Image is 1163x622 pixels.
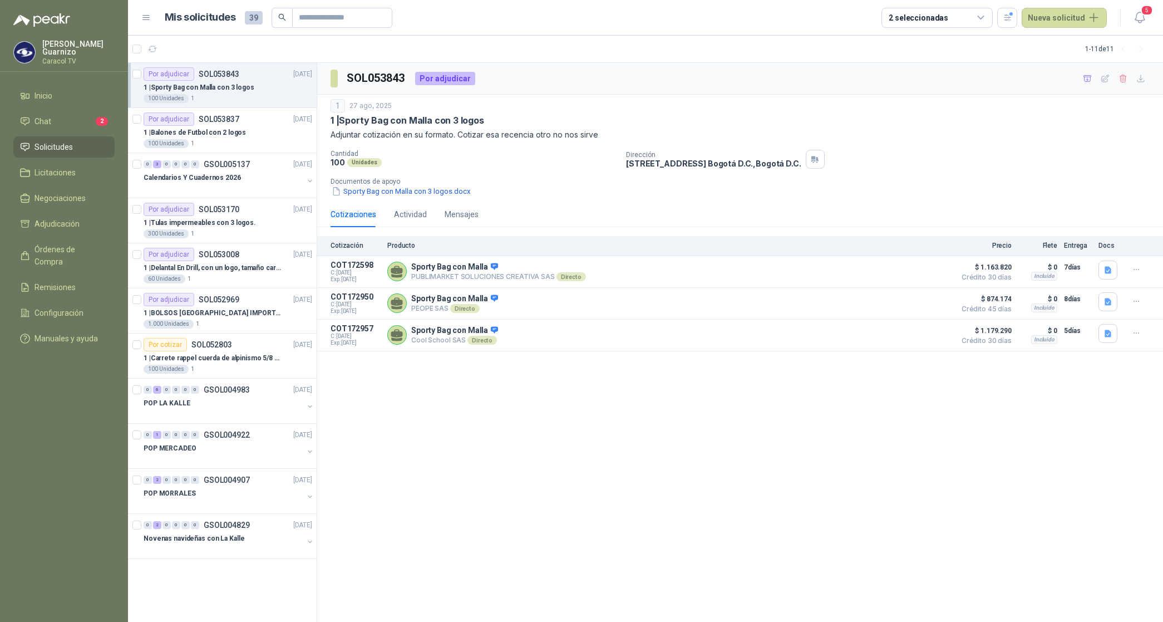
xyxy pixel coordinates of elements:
[956,242,1012,249] p: Precio
[128,108,317,153] a: Por adjudicarSOL053837[DATE] 1 |Balones de Futbol con 2 logos100 Unidades1
[144,308,282,319] p: 1 | BOLSOS [GEOGRAPHIC_DATA] IMPORTADO [GEOGRAPHIC_DATA]-397-1
[35,141,73,153] span: Solicitudes
[331,292,381,301] p: COT172950
[13,162,115,183] a: Licitaciones
[14,42,35,63] img: Company Logo
[245,11,263,25] span: 39
[1130,8,1150,28] button: 5
[347,158,382,167] div: Unidades
[96,117,108,126] span: 2
[35,332,98,345] span: Manuales y ayuda
[199,115,239,123] p: SOL053837
[1064,242,1092,249] p: Entrega
[144,248,194,261] div: Por adjudicar
[144,229,189,238] div: 300 Unidades
[181,476,190,484] div: 0
[165,9,236,26] h1: Mis solicitudes
[144,386,152,394] div: 0
[293,520,312,531] p: [DATE]
[956,292,1012,306] span: $ 874.174
[188,275,191,283] p: 1
[293,204,312,215] p: [DATE]
[13,277,115,298] a: Remisiones
[331,178,1159,185] p: Documentos de apoyo
[144,338,187,351] div: Por cotizar
[35,115,51,128] span: Chat
[956,306,1012,312] span: Crédito 45 días
[331,242,381,249] p: Cotización
[191,139,194,148] p: 1
[411,294,498,304] p: Sporty Bag con Malla
[293,249,312,260] p: [DATE]
[331,324,381,333] p: COT172957
[204,431,250,439] p: GSOL004922
[144,158,314,193] a: 0 3 0 0 0 0 GSOL005137[DATE] Calendarios Y Cuadernos 2026
[144,383,314,419] a: 0 6 0 0 0 0 GSOL004983[DATE] POP LA KALLE
[153,431,161,439] div: 1
[144,473,314,509] a: 0 2 0 0 0 0 GSOL004907[DATE] POP MORRALES
[331,115,484,126] p: 1 | Sporty Bag con Malla con 3 logos
[144,263,282,273] p: 1 | Delantal En Drill, con un logo, tamaño carta 1 tinta (Se envia enlacen, como referencia)
[13,188,115,209] a: Negociaciones
[35,218,80,230] span: Adjudicación
[626,159,801,168] p: [STREET_ADDRESS] Bogotá D.C. , Bogotá D.C.
[331,208,376,221] div: Cotizaciones
[35,307,83,319] span: Configuración
[467,336,497,345] div: Directo
[172,386,180,394] div: 0
[556,272,586,281] div: Directo
[144,160,152,168] div: 0
[1085,40,1150,58] div: 1 - 11 de 11
[1141,5,1153,16] span: 5
[331,308,381,315] span: Exp: [DATE]
[331,333,381,340] span: C: [DATE]
[331,99,345,112] div: 1
[199,70,239,78] p: SOL053843
[144,518,314,554] a: 0 2 0 0 0 0 GSOL004829[DATE] Novenas navideñas con La Kalle
[172,521,180,529] div: 0
[144,82,254,93] p: 1 | Sporty Bag con Malla con 3 logos
[889,12,948,24] div: 2 seleccionadas
[181,431,190,439] div: 0
[42,58,115,65] p: Caracol TV
[293,475,312,486] p: [DATE]
[293,69,312,80] p: [DATE]
[13,302,115,324] a: Configuración
[128,334,317,379] a: Por cotizarSOL052803[DATE] 1 |Carrete rappel cuerda de alpinismo 5/8 negra 16mm100 Unidades1
[331,301,381,308] span: C: [DATE]
[293,340,312,350] p: [DATE]
[144,203,194,216] div: Por adjudicar
[144,443,196,454] p: POP MERCADEO
[144,428,314,464] a: 0 1 0 0 0 0 GSOL004922[DATE] POP MERCADEO
[162,160,171,168] div: 0
[128,63,317,108] a: Por adjudicarSOL053843[DATE] 1 |Sporty Bag con Malla con 3 logos100 Unidades1
[153,476,161,484] div: 2
[144,173,241,183] p: Calendarios Y Cuadernos 2026
[172,431,180,439] div: 0
[144,488,196,499] p: POP MORRALES
[1022,8,1107,28] button: Nueva solicitud
[293,430,312,440] p: [DATE]
[191,431,199,439] div: 0
[1064,261,1092,274] p: 7 días
[293,385,312,395] p: [DATE]
[172,160,180,168] div: 0
[191,365,194,374] p: 1
[331,158,345,167] p: 100
[278,13,286,21] span: search
[144,293,194,306] div: Por adjudicar
[144,94,189,103] div: 100 Unidades
[415,72,475,85] div: Por adjudicar
[144,398,190,409] p: POP LA KALLE
[199,296,239,303] p: SOL052969
[331,276,381,283] span: Exp: [DATE]
[1064,324,1092,337] p: 5 días
[394,208,427,221] div: Actividad
[293,159,312,170] p: [DATE]
[35,243,104,268] span: Órdenes de Compra
[411,336,498,345] p: Cool School SAS
[144,365,189,374] div: 100 Unidades
[411,304,498,313] p: PEOPE SAS
[144,128,246,138] p: 1 | Balones de Futbol con 2 logos
[199,251,239,258] p: SOL053008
